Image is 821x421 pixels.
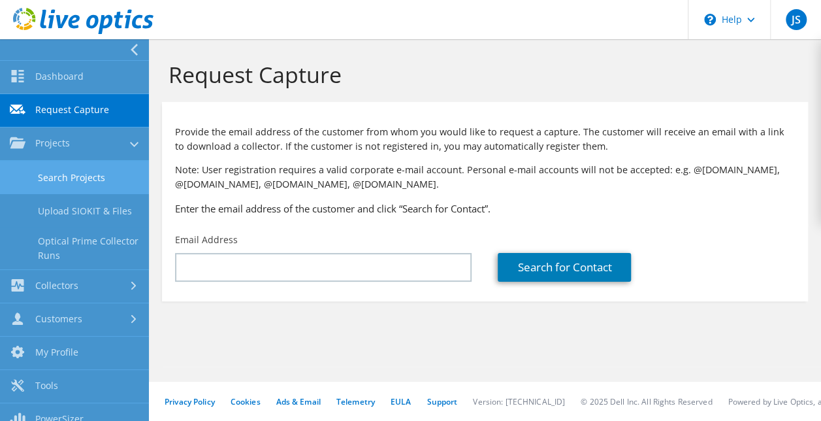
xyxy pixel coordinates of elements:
[391,396,411,407] a: EULA
[427,396,457,407] a: Support
[169,61,795,88] h1: Request Capture
[473,396,565,407] li: Version: [TECHNICAL_ID]
[175,233,238,246] label: Email Address
[336,396,375,407] a: Telemetry
[498,253,631,282] a: Search for Contact
[175,125,795,154] p: Provide the email address of the customer from whom you would like to request a capture. The cust...
[704,14,716,25] svg: \n
[276,396,321,407] a: Ads & Email
[175,163,795,192] p: Note: User registration requires a valid corporate e-mail account. Personal e-mail accounts will ...
[165,396,215,407] a: Privacy Policy
[175,201,795,216] h3: Enter the email address of the customer and click “Search for Contact”.
[231,396,261,407] a: Cookies
[581,396,712,407] li: © 2025 Dell Inc. All Rights Reserved
[786,9,807,30] span: JS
